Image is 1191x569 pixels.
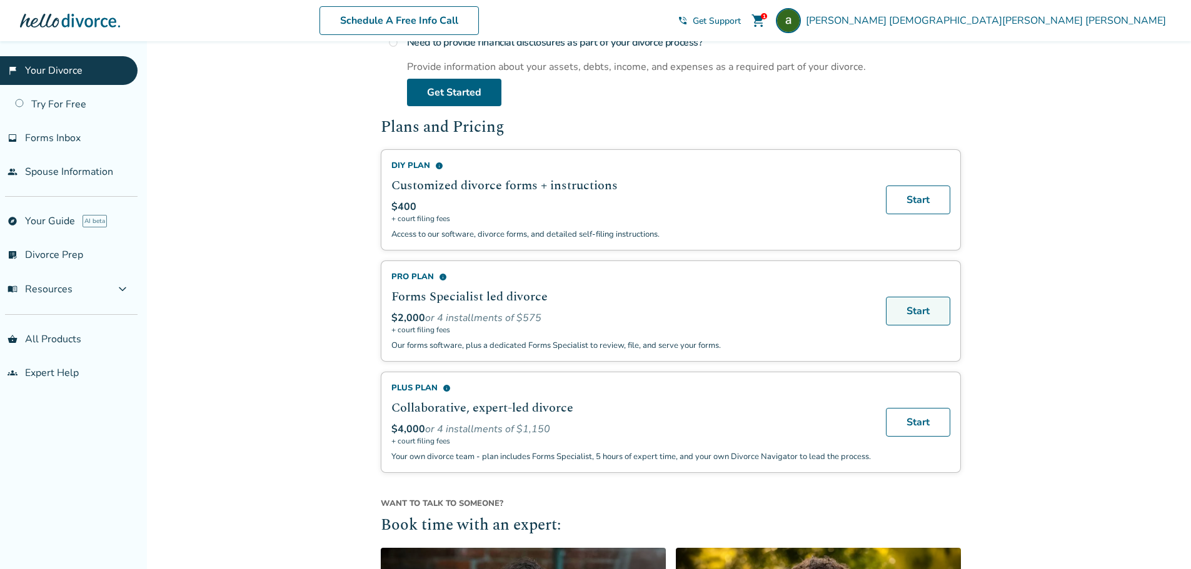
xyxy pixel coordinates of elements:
span: explore [8,216,18,226]
h2: Collaborative, expert-led divorce [391,398,871,417]
span: info [439,273,447,281]
a: Schedule A Free Info Call [319,6,479,35]
span: $400 [391,200,416,214]
span: inbox [8,133,18,143]
h2: Customized divorce forms + instructions [391,176,871,195]
span: groups [8,368,18,378]
h2: Plans and Pricing [381,116,961,140]
h2: Forms Specialist led divorce [391,287,871,306]
span: shopping_basket [8,334,18,344]
span: $4,000 [391,422,425,436]
iframe: Chat Widget [1128,509,1191,569]
span: list_alt_check [8,250,18,260]
h2: Book time with an expert: [381,514,961,538]
p: Your own divorce team - plan includes Forms Specialist, 5 hours of expert time, and your own Divo... [391,451,871,462]
a: Start [886,297,950,325]
a: Start [886,408,950,437]
p: Our forms software, plus a dedicated Forms Specialist to review, file, and serve your forms. [391,340,871,351]
span: + court filing fees [391,436,871,446]
span: menu_book [8,284,18,294]
p: Access to our software, divorce forms, and detailed self-filing instructions. [391,229,871,240]
a: Get Started [407,79,501,106]
span: Forms Inbox [25,131,81,145]
a: Start [886,186,950,214]
span: Resources [8,282,73,296]
span: + court filing fees [391,325,871,335]
span: expand_more [115,282,130,297]
div: Provide information about your assets, debts, income, and expenses as a required part of your div... [407,60,961,74]
span: AI beta [83,215,107,227]
span: phone_in_talk [678,16,688,26]
span: info [443,384,451,392]
div: Pro Plan [391,271,871,282]
span: radio_button_unchecked [388,37,398,47]
div: DIY Plan [391,160,871,171]
span: [PERSON_NAME] [DEMOGRAPHIC_DATA][PERSON_NAME] [PERSON_NAME] [806,14,1171,27]
span: people [8,167,18,177]
span: info [435,162,443,170]
div: or 4 installments of $575 [391,311,871,325]
div: or 4 installments of $1,150 [391,422,871,436]
span: Get Support [693,15,741,27]
span: Want to talk to someone? [381,498,961,509]
span: $2,000 [391,311,425,325]
a: phone_in_talkGet Support [678,15,741,27]
img: asif rehman [776,8,801,33]
span: + court filing fees [391,214,871,224]
div: Plus Plan [391,382,871,393]
span: flag_2 [8,66,18,76]
div: 1 [761,13,767,19]
span: shopping_cart [751,13,766,28]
